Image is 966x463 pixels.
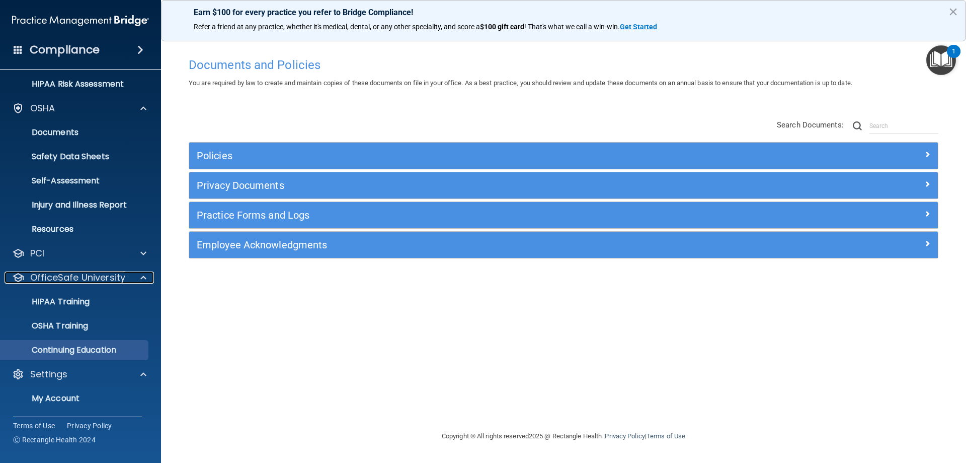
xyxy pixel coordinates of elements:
[189,79,852,87] span: You are required by law to create and maintain copies of these documents on file in your office. ...
[12,272,146,284] a: OfficeSafe University
[7,79,144,89] p: HIPAA Risk Assessment
[67,421,112,431] a: Privacy Policy
[13,435,96,445] span: Ⓒ Rectangle Health 2024
[380,420,747,452] div: Copyright © All rights reserved 2025 @ Rectangle Health | |
[197,237,930,253] a: Employee Acknowledgments
[30,368,67,380] p: Settings
[30,102,55,114] p: OSHA
[30,272,125,284] p: OfficeSafe University
[7,321,88,331] p: OSHA Training
[948,4,958,20] button: Close
[620,23,659,31] a: Get Started
[524,23,620,31] span: ! That's what we call a win-win.
[189,58,938,72] h4: Documents and Policies
[197,180,743,191] h5: Privacy Documents
[30,247,44,259] p: PCI
[7,200,144,210] p: Injury and Illness Report
[12,102,146,114] a: OSHA
[197,148,930,164] a: Policies
[197,210,743,221] h5: Practice Forms and Logs
[30,43,100,57] h4: Compliance
[869,118,938,134] input: Search
[7,393,144,404] p: My Account
[620,23,657,31] strong: Get Started
[647,432,685,440] a: Terms of Use
[197,177,930,193] a: Privacy Documents
[12,247,146,259] a: PCI
[13,421,55,431] a: Terms of Use
[926,45,956,75] button: Open Resource Center, 1 new notification
[7,176,144,186] p: Self-Assessment
[7,345,144,355] p: Continuing Education
[7,224,144,234] p: Resources
[7,127,144,138] p: Documents
[194,23,480,31] span: Refer a friend at any practice, whether it's medical, dental, or any other speciality, and score a
[853,121,862,130] img: ic-search.3b580494.png
[7,297,90,307] p: HIPAA Training
[777,120,844,129] span: Search Documents:
[7,152,144,162] p: Safety Data Sheets
[194,8,933,17] p: Earn $100 for every practice you refer to Bridge Compliance!
[197,150,743,161] h5: Policies
[197,207,930,223] a: Practice Forms and Logs
[480,23,524,31] strong: $100 gift card
[605,432,645,440] a: Privacy Policy
[12,11,149,31] img: PMB logo
[952,51,955,64] div: 1
[12,368,146,380] a: Settings
[197,239,743,250] h5: Employee Acknowledgments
